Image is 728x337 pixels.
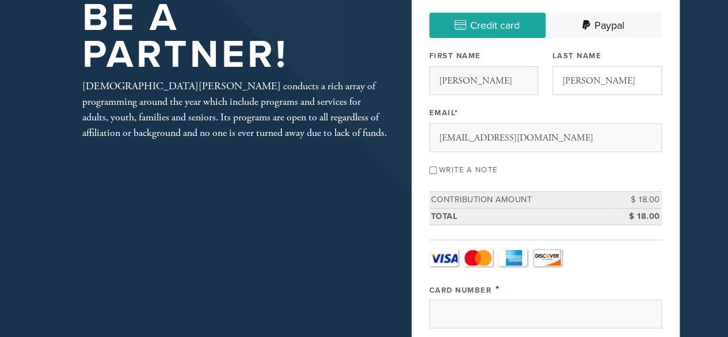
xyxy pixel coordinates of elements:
div: [DEMOGRAPHIC_DATA][PERSON_NAME] conducts a rich array of programming around the year which includ... [82,78,387,141]
label: First Name [429,51,481,61]
label: Write a note [439,165,498,175]
a: Discover [533,249,562,266]
td: Contribution Amount [429,192,610,209]
span: This field is required. [496,283,500,296]
td: $ 18.00 [610,208,662,225]
a: Visa [429,249,458,266]
span: This field is required. [455,108,459,118]
label: Email [429,108,459,118]
label: Card Number [429,286,492,295]
a: Amex [498,249,527,266]
a: Paypal [546,13,662,38]
a: Credit card [429,13,546,38]
label: Last Name [552,51,602,61]
td: $ 18.00 [610,192,662,209]
a: MasterCard [464,249,493,266]
td: Total [429,208,610,225]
